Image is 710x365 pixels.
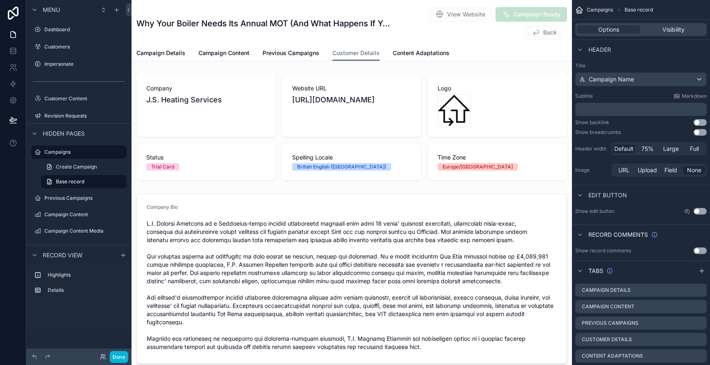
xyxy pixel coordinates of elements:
[43,129,85,138] span: Hidden pages
[618,166,629,174] span: URL
[31,208,127,221] a: Campaign Content
[575,72,707,86] button: Campaign Name
[332,46,380,61] a: Customer Details
[587,7,613,13] span: Campaigns
[56,178,84,185] span: Base record
[575,167,608,173] label: Image
[48,287,123,293] label: Details
[690,145,699,153] span: Full
[575,119,609,126] div: Show backlink
[31,109,127,122] a: Revision Requests
[588,46,611,54] span: Header
[589,75,634,83] span: Campaign Name
[31,40,127,53] a: Customers
[582,287,631,293] label: Campaign Details
[575,103,707,116] div: scrollable content
[588,267,603,275] span: Tabs
[110,351,128,363] button: Done
[664,166,677,174] span: Field
[31,224,127,238] a: Campaign Content Media
[31,58,127,71] a: Impersonate
[663,145,679,153] span: Large
[588,231,648,239] span: Record comments
[43,251,83,259] span: Record view
[44,149,122,155] label: Campaigns
[56,164,97,170] span: Create Campaign
[625,7,653,13] span: Base record
[31,146,127,159] a: Campaigns
[136,46,185,62] a: Campaign Details
[44,44,125,50] label: Customers
[31,23,127,36] a: Dashboard
[198,46,249,62] a: Campaign Content
[575,247,631,254] div: Show record comments
[44,26,125,33] label: Dashboard
[575,93,593,99] label: Subtitle
[31,92,127,105] a: Customer Content
[198,49,249,57] span: Campaign Content
[44,95,125,102] label: Customer Content
[26,265,131,305] div: scrollable content
[44,61,125,67] label: Impersonate
[263,46,319,62] a: Previous Campaigns
[31,192,127,205] a: Previous Campaigns
[44,211,125,218] label: Campaign Content
[582,320,639,326] label: Previous Campaigns
[575,129,621,136] div: Show breadcrumbs
[263,49,319,57] span: Previous Campaigns
[638,166,657,174] span: Upload
[582,336,632,343] label: Customer Details
[682,93,707,99] span: Markdown
[575,146,608,152] label: Header width
[44,113,125,119] label: Revision Requests
[41,175,127,188] a: Base record
[332,49,380,57] span: Customer Details
[393,46,450,62] a: Content Adaptations
[44,195,125,201] label: Previous Campaigns
[582,303,634,310] label: Campaign Content
[136,49,185,57] span: Campaign Details
[41,160,127,173] a: Create Campaign
[614,145,634,153] span: Default
[393,49,450,57] span: Content Adaptations
[43,6,60,14] span: Menu
[588,191,627,199] span: Edit button
[687,166,701,174] span: None
[662,25,685,34] span: Visibility
[673,93,707,99] a: Markdown
[48,272,123,278] label: Highlights
[575,62,707,69] label: Title
[136,18,394,29] h1: Why Your Boiler Needs Its Annual MOT (And What Happens If You Skip It)
[44,228,125,234] label: Campaign Content Media
[598,25,619,34] span: Options
[641,145,654,153] span: 75%
[575,208,614,215] label: Show edit button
